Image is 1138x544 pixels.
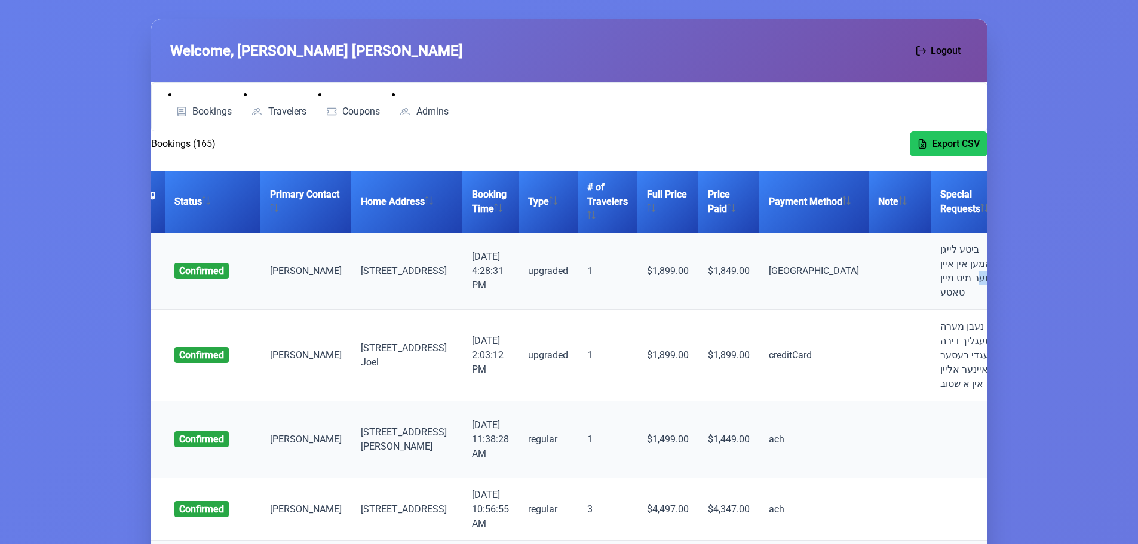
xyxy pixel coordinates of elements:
[170,40,463,62] span: Welcome, [PERSON_NAME] [PERSON_NAME]
[260,478,351,541] td: [PERSON_NAME]
[260,233,351,310] td: [PERSON_NAME]
[174,347,229,363] span: confirmed
[260,171,351,233] th: Primary Contact
[759,233,869,310] td: [GEOGRAPHIC_DATA]
[931,310,1022,401] td: דירה נעבן מערה אויב מעגליך דירה פון טעגדי בעסער צו זיין איינער אליין אין א שטוב
[519,310,578,401] td: upgraded
[931,171,1022,233] th: Special Requests
[519,401,578,478] td: regular
[759,171,869,233] th: Payment Method
[698,171,759,233] th: Price Paid
[260,310,351,401] td: [PERSON_NAME]
[318,88,388,121] li: Coupons
[578,401,637,478] td: 1
[519,171,578,233] th: Type
[462,171,519,233] th: Booking Time
[637,401,698,478] td: $1,499.00
[268,107,306,116] span: Travelers
[168,102,240,121] a: Bookings
[637,233,698,310] td: $1,899.00
[392,88,456,121] li: Admins
[174,431,229,447] span: confirmed
[174,501,229,517] span: confirmed
[698,478,759,541] td: $4,347.00
[351,171,462,233] th: Home Address
[932,137,980,151] span: Export CSV
[462,401,519,478] td: [DATE] 11:38:28 AM
[910,131,987,156] button: Export CSV
[869,171,931,233] th: Note
[698,310,759,401] td: $1,899.00
[698,401,759,478] td: $1,449.00
[637,171,698,233] th: Full Price
[416,107,449,116] span: Admins
[165,171,260,233] th: Status
[318,102,388,121] a: Coupons
[462,233,519,310] td: [DATE] 4:28:31 PM
[168,88,240,121] li: Bookings
[931,44,961,58] span: Logout
[342,107,380,116] span: Coupons
[351,310,462,401] td: [STREET_ADDRESS] Joel
[578,233,637,310] td: 1
[462,310,519,401] td: [DATE] 2:03:12 PM
[151,137,216,151] h2: Bookings (165)
[759,478,869,541] td: ach
[519,478,578,541] td: regular
[759,401,869,478] td: ach
[519,233,578,310] td: upgraded
[931,233,1022,310] td: ביטע לייגן צוזאמען אין איין צומער מיט מיין טאטע
[759,310,869,401] td: creditCard
[351,401,462,478] td: [STREET_ADDRESS][PERSON_NAME]
[698,233,759,310] td: $1,849.00
[351,478,462,541] td: [STREET_ADDRESS]
[260,401,351,478] td: [PERSON_NAME]
[637,478,698,541] td: $4,497.00
[578,171,637,233] th: # of Travelers
[392,102,456,121] a: Admins
[909,38,968,63] button: Logout
[637,310,698,401] td: $1,899.00
[244,88,314,121] li: Travelers
[351,233,462,310] td: [STREET_ADDRESS]
[578,478,637,541] td: 3
[174,263,229,279] span: confirmed
[578,310,637,401] td: 1
[244,102,314,121] a: Travelers
[192,107,232,116] span: Bookings
[462,478,519,541] td: [DATE] 10:56:55 AM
